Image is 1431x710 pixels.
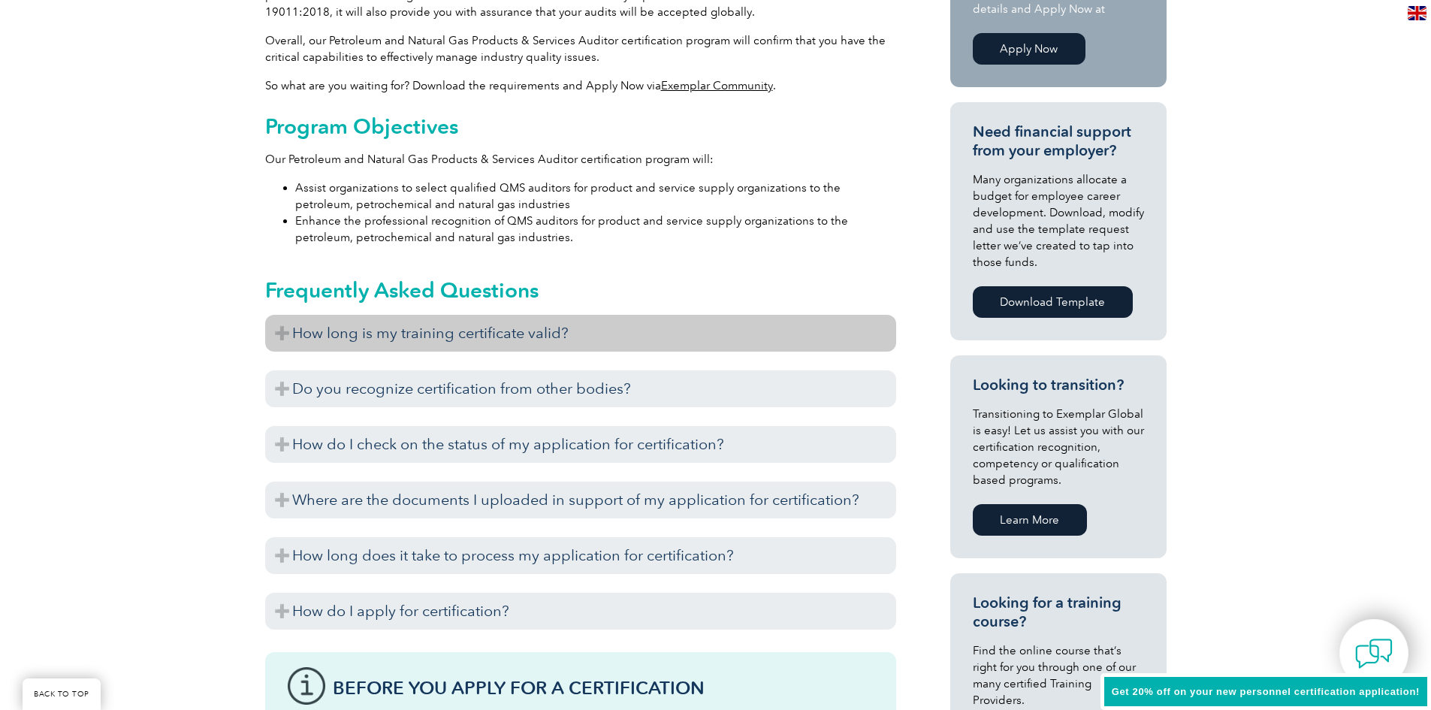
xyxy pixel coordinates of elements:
p: Overall, our Petroleum and Natural Gas Products & Services Auditor certification program will con... [265,32,896,65]
p: Find the online course that’s right for you through one of our many certified Training Providers. [973,642,1144,708]
h3: How long is my training certificate valid? [265,315,896,352]
h3: Looking to transition? [973,376,1144,394]
li: Assist organizations to select qualified QMS auditors for product and service supply organization... [295,180,896,213]
h3: Need financial support from your employer? [973,122,1144,160]
span: Get 20% off on your new personnel certification application! [1112,686,1420,697]
a: Learn More [973,504,1087,536]
a: Download Template [973,286,1133,318]
h3: How do I check on the status of my application for certification? [265,426,896,463]
img: contact-chat.png [1355,635,1393,672]
h2: Frequently Asked Questions [265,278,896,302]
h3: How long does it take to process my application for certification? [265,537,896,574]
h3: Looking for a training course? [973,594,1144,631]
h2: Program Objectives [265,114,896,138]
img: en [1408,6,1426,20]
li: Enhance the professional recognition of QMS auditors for product and service supply organizations... [295,213,896,246]
p: So what are you waiting for? Download the requirements and Apply Now via . [265,77,896,94]
a: BACK TO TOP [23,678,101,710]
h3: Before You Apply For a Certification [333,678,874,697]
h3: Do you recognize certification from other bodies? [265,370,896,407]
a: Exemplar Community [661,79,773,92]
p: Transitioning to Exemplar Global is easy! Let us assist you with our certification recognition, c... [973,406,1144,488]
h3: Where are the documents I uploaded in support of my application for certification? [265,482,896,518]
h3: How do I apply for certification? [265,593,896,630]
p: Many organizations allocate a budget for employee career development. Download, modify and use th... [973,171,1144,270]
a: Apply Now [973,33,1085,65]
p: Our Petroleum and Natural Gas Products & Services Auditor certification program will: [265,151,896,168]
